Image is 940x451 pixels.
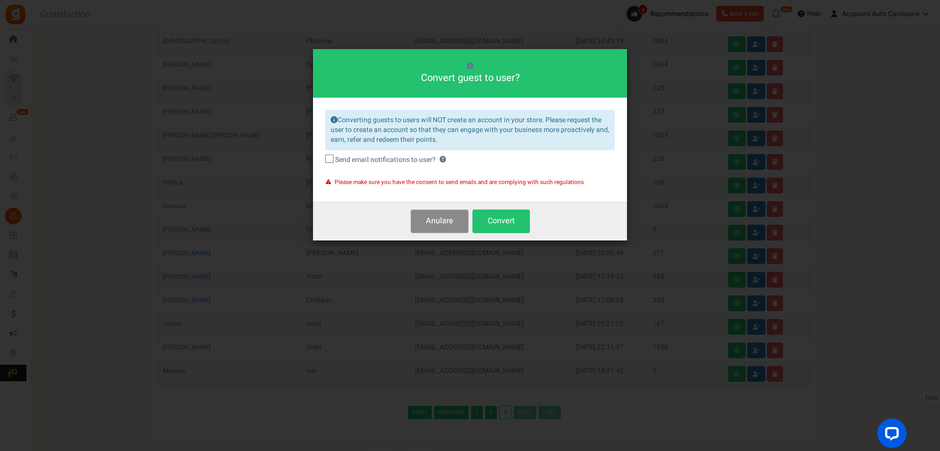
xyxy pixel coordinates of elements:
[335,178,584,186] span: Please make sure you have the consent to send emails and are complying with such regulations
[440,157,446,163] span: Gratisfaction will send welcome, referral and other emails to the user. Content of these emails c...
[335,155,436,165] span: Send email notifications to user?
[411,210,469,233] button: Anulare
[325,110,615,150] div: Converting guests to users will NOT create an account in your store. Please request the user to c...
[472,210,530,233] button: Convert
[325,71,615,85] h4: Convert guest to user?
